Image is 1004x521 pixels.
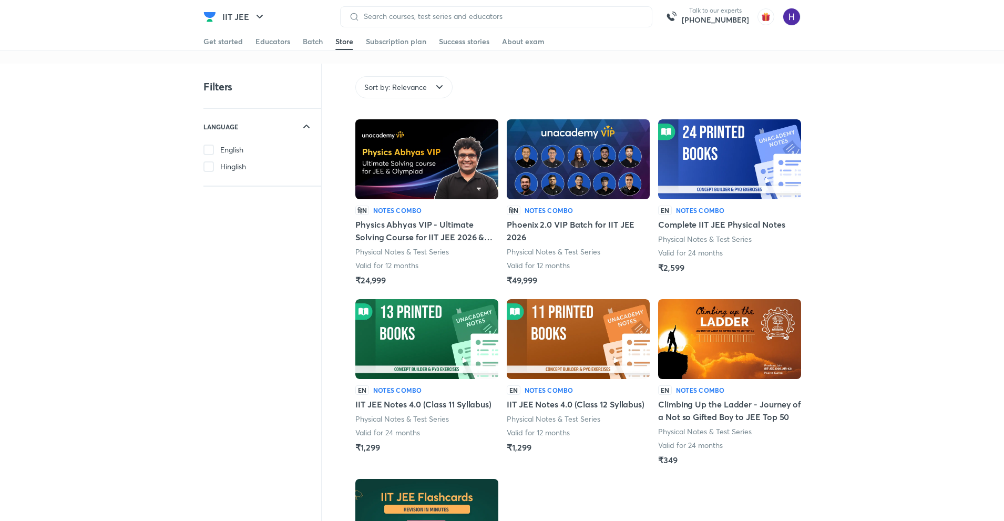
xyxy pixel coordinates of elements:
p: Valid for 12 months [355,260,418,271]
div: Subscription plan [366,36,426,47]
img: Batch Thumbnail [507,119,650,199]
h5: Climbing Up the Ladder - Journey of a Not so Gifted Boy to JEE Top 50 [658,398,801,423]
h5: ₹24,999 [355,274,385,287]
h5: Complete IIT JEE Physical Notes [658,218,785,231]
h6: Notes Combo [676,385,725,395]
img: Batch Thumbnail [355,119,498,199]
p: Valid for 24 months [355,427,420,438]
img: Hitesh Maheshwari [783,8,801,26]
div: About exam [502,36,545,47]
p: Valid for 12 months [507,427,570,438]
p: Physical Notes & Test Series [658,234,752,244]
div: Success stories [439,36,489,47]
p: EN [658,206,672,215]
a: Get started [203,33,243,50]
p: Physical Notes & Test Series [658,426,752,437]
p: हिN [355,206,369,215]
div: Batch [303,36,323,47]
h5: ₹1,299 [355,441,380,454]
span: English [220,145,243,155]
p: Valid for 24 months [658,248,723,258]
h6: LANGUAGE [203,121,238,132]
img: Batch Thumbnail [658,119,801,199]
a: Success stories [439,33,489,50]
div: Get started [203,36,243,47]
h6: Notes Combo [373,206,422,215]
img: call-us [661,6,682,27]
h6: Notes Combo [373,385,422,395]
p: Talk to our experts [682,6,749,15]
h5: ₹349 [658,454,678,466]
input: Search courses, test series and educators [360,12,643,21]
a: Educators [255,33,290,50]
h6: Notes Combo [525,385,573,395]
h5: ₹49,999 [507,274,537,287]
p: EN [355,385,369,395]
p: Physical Notes & Test Series [507,247,601,257]
h5: IIT JEE Notes 4.0 (Class 12 Syllabus) [507,398,644,411]
h5: Phoenix 2.0 VIP Batch for IIT JEE 2026 [507,218,650,243]
span: Sort by: Relevance [364,82,427,93]
p: EN [507,385,520,395]
p: EN [658,385,672,395]
img: Batch Thumbnail [355,299,498,379]
div: Educators [255,36,290,47]
img: avatar [757,8,774,25]
p: Physical Notes & Test Series [507,414,601,424]
h5: Physics Abhyas VIP - Ultimate Solving Course for IIT JEE 2026 & Olympiad [355,218,498,243]
a: Subscription plan [366,33,426,50]
h5: ₹2,599 [658,261,684,274]
a: [PHONE_NUMBER] [682,15,749,25]
h6: Notes Combo [676,206,725,215]
a: Batch [303,33,323,50]
p: Physical Notes & Test Series [355,414,449,424]
h6: Notes Combo [525,206,573,215]
h4: Filters [203,80,232,94]
p: Physical Notes & Test Series [355,247,449,257]
img: Batch Thumbnail [658,299,801,379]
div: Store [335,36,353,47]
img: Company Logo [203,11,216,23]
p: Valid for 24 months [658,440,723,451]
button: IIT JEE [216,6,272,27]
h5: ₹1,299 [507,441,531,454]
a: Store [335,33,353,50]
p: Valid for 12 months [507,260,570,271]
h5: IIT JEE Notes 4.0 (Class 11 Syllabus) [355,398,491,411]
p: हिN [507,206,520,215]
img: Batch Thumbnail [507,299,650,379]
span: Hinglish [220,161,246,172]
a: About exam [502,33,545,50]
